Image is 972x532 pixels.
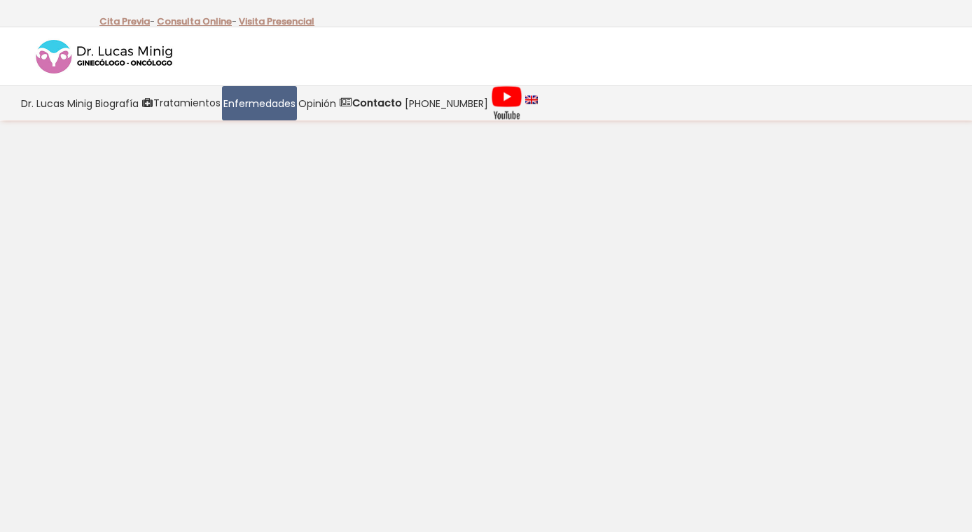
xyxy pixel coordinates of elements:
img: language english [525,95,538,104]
a: [PHONE_NUMBER] [403,86,490,120]
span: [PHONE_NUMBER] [405,95,488,111]
a: Enfermedades [222,86,297,120]
span: Enfermedades [223,95,296,111]
span: Opinión [298,95,336,111]
p: - [99,13,155,31]
img: Videos Youtube Ginecología [491,85,522,120]
a: Contacto [338,86,403,120]
a: Consulta Online [157,15,232,28]
span: Dr. Lucas Minig [21,95,92,111]
a: Dr. Lucas Minig [20,86,94,120]
p: - [157,13,237,31]
a: language english [524,86,539,120]
span: Tratamientos [153,95,221,111]
a: Cita Previa [99,15,150,28]
a: Tratamientos [140,86,222,120]
a: Visita Presencial [239,15,314,28]
a: Biografía [94,86,140,120]
a: Opinión [297,86,338,120]
span: Biografía [95,95,139,111]
a: Videos Youtube Ginecología [490,86,524,120]
strong: Contacto [352,96,402,110]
